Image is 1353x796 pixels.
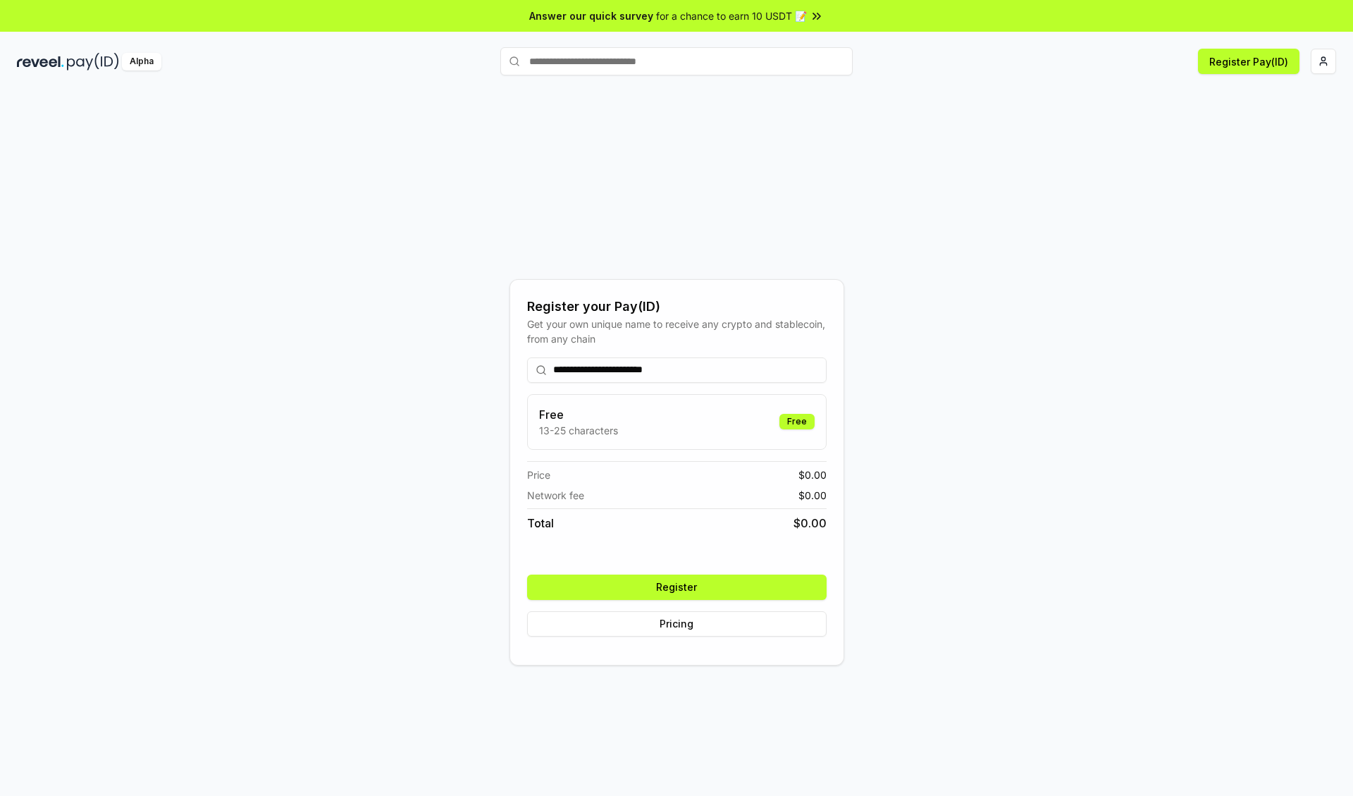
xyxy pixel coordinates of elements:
[1198,49,1299,74] button: Register Pay(ID)
[17,53,64,71] img: reveel_dark
[798,467,827,482] span: $ 0.00
[527,297,827,317] div: Register your Pay(ID)
[527,515,554,532] span: Total
[527,575,827,600] button: Register
[793,515,827,532] span: $ 0.00
[656,8,807,23] span: for a chance to earn 10 USDT 📝
[67,53,119,71] img: pay_id
[798,488,827,503] span: $ 0.00
[122,53,161,71] div: Alpha
[527,488,584,503] span: Network fee
[527,317,827,346] div: Get your own unique name to receive any crypto and stablecoin, from any chain
[527,467,550,482] span: Price
[539,406,618,423] h3: Free
[527,611,827,637] button: Pricing
[529,8,653,23] span: Answer our quick survey
[539,423,618,438] p: 13-25 characters
[779,414,815,429] div: Free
